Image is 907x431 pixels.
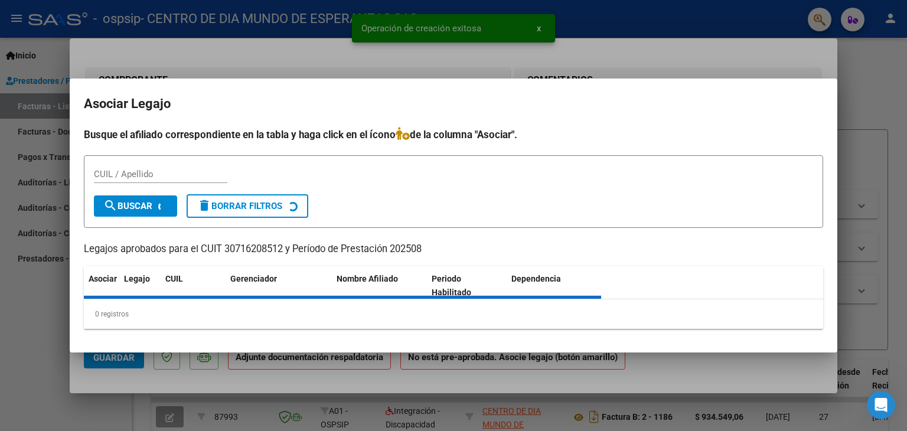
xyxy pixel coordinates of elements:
[337,274,398,283] span: Nombre Afiliado
[84,299,823,329] div: 0 registros
[507,266,602,305] datatable-header-cell: Dependencia
[332,266,427,305] datatable-header-cell: Nombre Afiliado
[226,266,332,305] datatable-header-cell: Gerenciador
[84,127,823,142] h4: Busque el afiliado correspondiente en la tabla y haga click en el ícono de la columna "Asociar".
[84,93,823,115] h2: Asociar Legajo
[867,391,895,419] iframe: Intercom live chat
[187,194,308,218] button: Borrar Filtros
[119,266,161,305] datatable-header-cell: Legajo
[427,266,507,305] datatable-header-cell: Periodo Habilitado
[84,242,823,257] p: Legajos aprobados para el CUIT 30716208512 y Período de Prestación 202508
[197,201,282,211] span: Borrar Filtros
[89,274,117,283] span: Asociar
[124,274,150,283] span: Legajo
[432,274,471,297] span: Periodo Habilitado
[511,274,561,283] span: Dependencia
[197,198,211,213] mat-icon: delete
[165,274,183,283] span: CUIL
[161,266,226,305] datatable-header-cell: CUIL
[84,266,119,305] datatable-header-cell: Asociar
[230,274,277,283] span: Gerenciador
[103,198,118,213] mat-icon: search
[103,201,152,211] span: Buscar
[94,195,177,217] button: Buscar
